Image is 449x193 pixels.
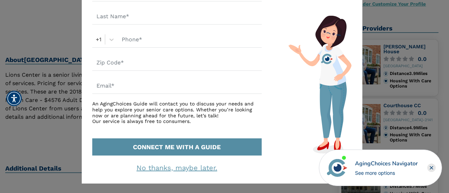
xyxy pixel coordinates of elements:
[92,78,262,94] input: Email*
[92,55,262,71] input: Zip Code*
[355,169,418,177] div: See more options
[325,156,349,180] img: avatar
[6,91,22,106] div: Accessibility Menu
[427,164,436,172] div: Close
[118,32,262,48] input: Phone*
[288,15,351,156] img: match-guide-form.svg
[92,101,262,124] div: An AgingChoices Guide will contact you to discuss your needs and help you explore your senior car...
[355,159,418,168] div: AgingChoices Navigator
[92,8,262,25] input: Last Name*
[136,164,217,172] a: No thanks, maybe later.
[92,138,262,156] button: CONNECT ME WITH A GUIDE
